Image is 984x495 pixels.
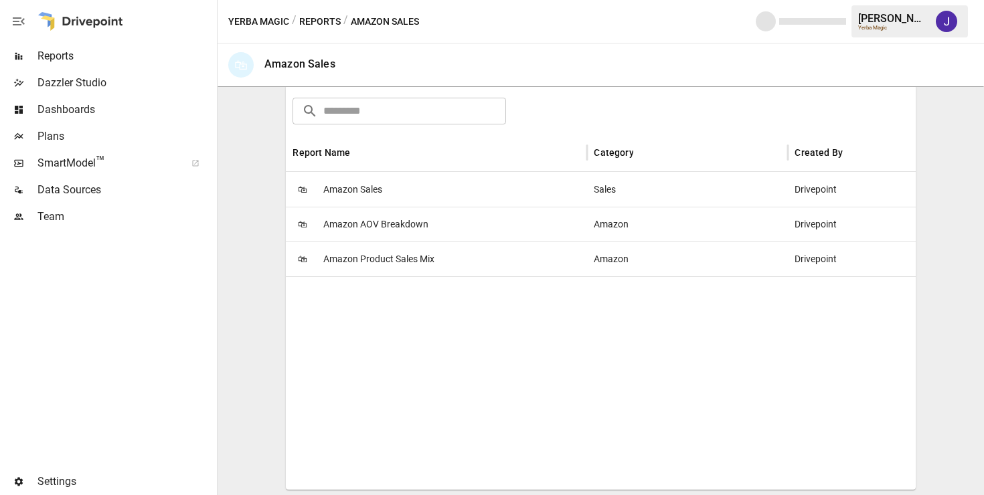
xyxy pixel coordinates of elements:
[37,209,214,225] span: Team
[323,242,434,276] span: Amazon Product Sales Mix
[928,3,965,40] button: Jaithra Koritala
[936,11,957,32] img: Jaithra Koritala
[858,12,928,25] div: [PERSON_NAME]
[323,173,382,207] span: Amazon Sales
[293,147,350,158] div: Report Name
[635,143,653,162] button: Sort
[587,172,788,207] div: Sales
[343,13,348,30] div: /
[587,207,788,241] div: Amazon
[37,75,214,91] span: Dazzler Studio
[858,25,928,31] div: Yerba Magic
[299,13,341,30] button: Reports
[228,13,289,30] button: Yerba Magic
[264,58,335,70] div: Amazon Sales
[37,182,214,198] span: Data Sources
[37,474,214,490] span: Settings
[96,153,105,170] span: ™
[37,128,214,144] span: Plans
[292,13,297,30] div: /
[293,249,313,269] span: 🛍
[228,52,254,78] div: 🛍
[37,48,214,64] span: Reports
[293,214,313,234] span: 🛍
[351,143,370,162] button: Sort
[587,241,788,276] div: Amazon
[37,102,214,118] span: Dashboards
[795,147,843,158] div: Created By
[594,147,633,158] div: Category
[293,179,313,199] span: 🛍
[323,207,428,241] span: Amazon AOV Breakdown
[844,143,863,162] button: Sort
[37,155,177,171] span: SmartModel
